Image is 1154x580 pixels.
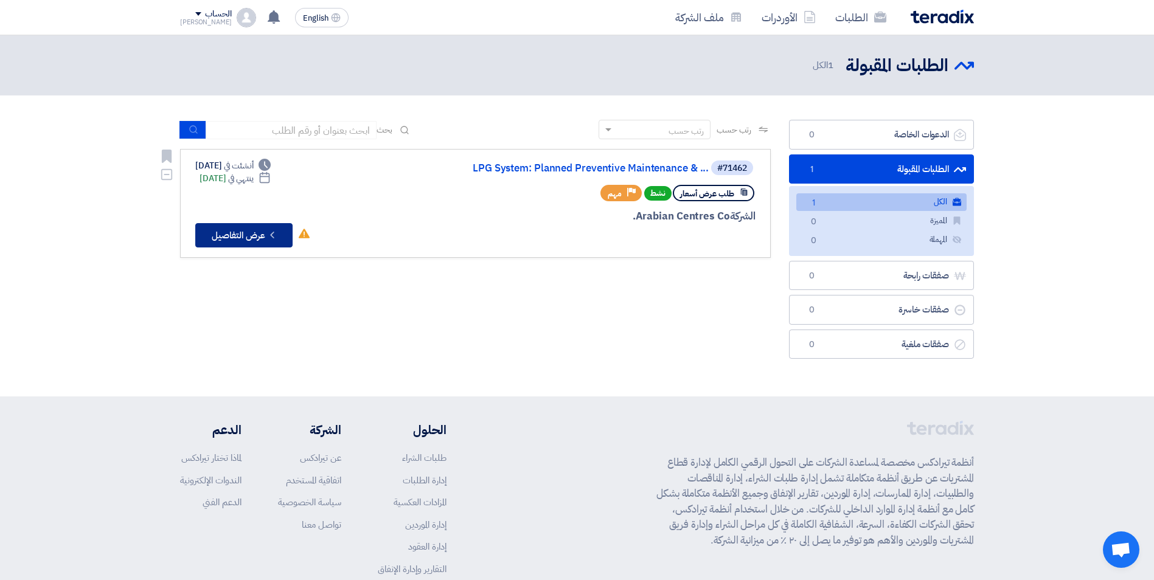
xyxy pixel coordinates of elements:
[789,330,974,359] a: صفقات ملغية0
[911,10,974,24] img: Teradix logo
[405,518,447,531] a: إدارة الموردين
[846,54,948,78] h2: الطلبات المقبولة
[804,339,819,351] span: 0
[278,495,341,509] a: سياسة الخصوصية
[804,129,819,141] span: 0
[804,270,819,282] span: 0
[206,121,377,139] input: ابحث بعنوان أو رقم الطلب
[644,186,672,201] span: نشط
[804,304,819,316] span: 0
[463,209,756,224] div: Arabian Centres Co.
[730,209,756,224] span: الشركة
[806,216,821,229] span: 0
[806,235,821,247] span: 0
[203,495,242,509] a: الدعم الفني
[656,455,974,548] p: أنظمة تيرادكس مخصصة لمساعدة الشركات على التحول الرقمي الكامل لإدارة قطاع المشتريات عن طريق أنظمة ...
[228,172,253,185] span: ينتهي في
[181,451,242,464] a: لماذا تختار تيرادكس
[200,172,271,185] div: [DATE]
[195,159,271,172] div: [DATE]
[408,540,447,553] a: إدارة العقود
[669,125,704,137] div: رتب حسب
[789,295,974,325] a: صفقات خاسرة0
[300,451,341,464] a: عن تيرادكس
[180,474,242,487] a: الندوات الإلكترونية
[717,164,747,173] div: #71462
[789,120,974,150] a: الدعوات الخاصة0
[286,474,341,487] a: اتفاقية المستخدم
[195,223,293,247] button: عرض التفاصيل
[796,212,967,230] a: المميزة
[402,451,447,464] a: طلبات الشراء
[826,3,896,32] a: الطلبات
[717,123,751,136] span: رتب حسب
[295,8,349,27] button: English
[302,518,341,531] a: تواصل معنا
[224,159,253,172] span: أنشئت في
[394,495,447,509] a: المزادات العكسية
[205,9,231,19] div: الحساب
[752,3,826,32] a: الأوردرات
[666,3,752,32] a: ملف الشركة
[377,123,392,136] span: بحث
[403,474,447,487] a: إدارة الطلبات
[804,164,819,176] span: 1
[608,188,622,199] span: مهم
[278,421,341,439] li: الشركة
[378,421,447,439] li: الحلول
[806,197,821,210] span: 1
[378,562,447,576] a: التقارير وإدارة الإنفاق
[789,154,974,184] a: الطلبات المقبولة1
[465,163,709,174] a: LPG System: Planned Preventive Maintenance & ...
[680,188,734,199] span: طلب عرض أسعار
[303,14,328,22] span: English
[1103,531,1139,568] div: دردشة مفتوحة
[828,58,833,72] span: 1
[180,19,232,26] div: [PERSON_NAME]
[237,8,256,27] img: profile_test.png
[789,261,974,291] a: صفقات رابحة0
[796,231,967,249] a: المهملة
[796,193,967,211] a: الكل
[180,421,242,439] li: الدعم
[813,58,836,72] span: الكل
